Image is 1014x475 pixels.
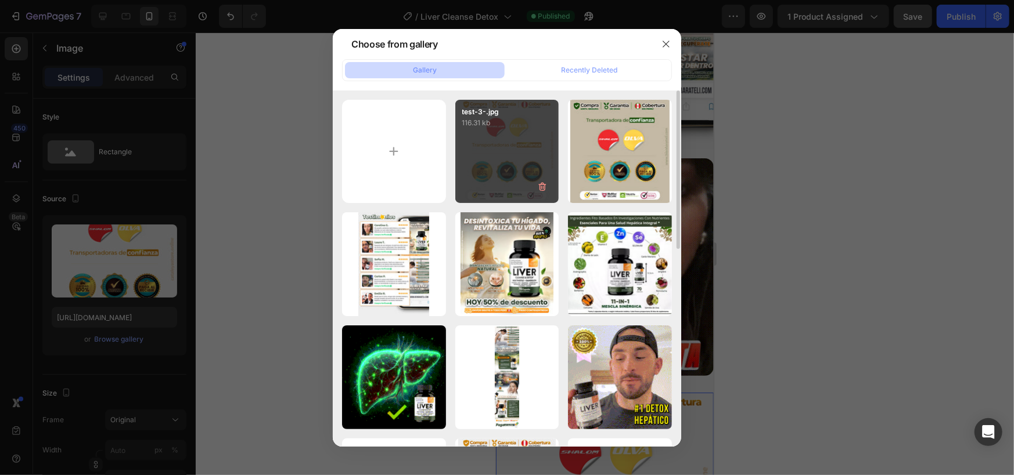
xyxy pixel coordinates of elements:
[351,37,438,51] div: Choose from gallery
[345,62,505,78] button: Gallery
[461,212,553,316] img: image
[462,107,552,117] p: test-3-.jpg
[413,65,437,75] div: Gallery
[462,117,552,129] p: 116.31 kb
[358,212,429,316] img: image
[561,65,617,75] div: Recently Deleted
[568,212,672,316] img: image
[495,325,520,429] img: image
[15,344,39,354] div: Image
[568,325,672,429] img: image
[509,62,669,78] button: Recently Deleted
[570,100,670,204] img: image
[975,418,1002,446] div: Open Intercom Messenger
[342,325,446,429] img: image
